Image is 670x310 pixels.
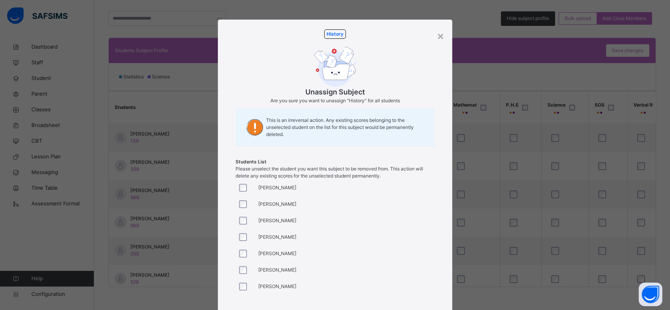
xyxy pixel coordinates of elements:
span: [PERSON_NAME] [258,201,296,208]
button: Open asap [639,283,662,306]
span: [PERSON_NAME] [258,217,296,224]
span: [PERSON_NAME] [258,266,296,274]
span: [PERSON_NAME] [258,184,296,191]
span: Students List [236,159,267,165]
img: Error Image [314,47,356,87]
span: [PERSON_NAME] [258,234,296,241]
span: History [324,29,346,39]
span: Please unselect the student you want this subject to be removed from. This action will delete any... [236,166,423,179]
span: Unassign Subject [305,87,365,97]
span: This is an irreversal action. Any existing scores belonging to the unselected student on the list... [266,117,427,138]
span: [PERSON_NAME] [258,250,296,257]
span: Are you sure you want to unassign "History" for all students [270,97,400,104]
span: [PERSON_NAME] [258,283,296,290]
img: warningIcon [243,116,266,139]
div: × [437,27,444,44]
